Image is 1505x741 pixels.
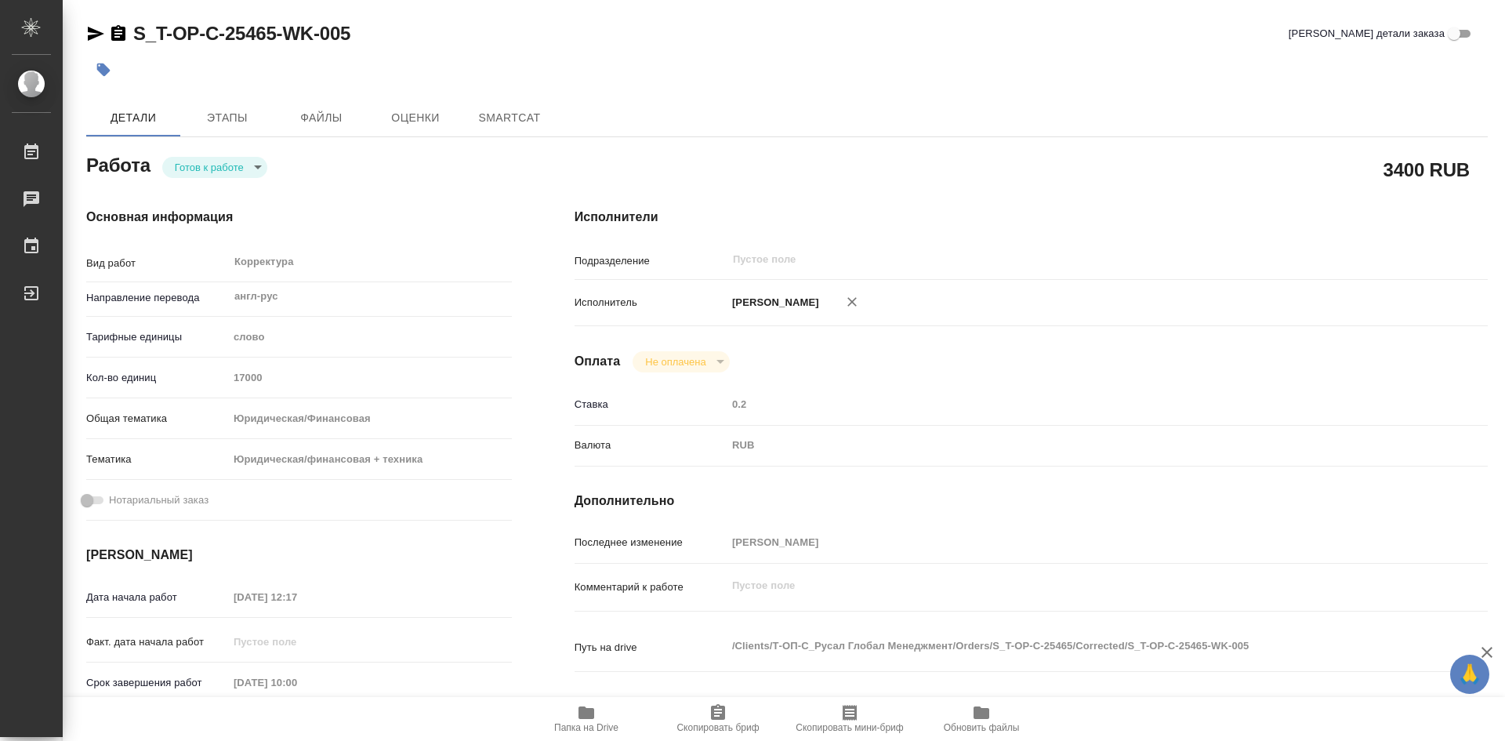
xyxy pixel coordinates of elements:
p: Направление перевода [86,290,228,306]
div: RUB [727,432,1412,459]
span: Файлы [284,108,359,128]
p: Исполнитель [575,295,727,311]
button: Скопировать мини-бриф [784,697,916,741]
p: Тарифные единицы [86,329,228,345]
span: 🙏 [1456,658,1483,691]
p: Вид работ [86,256,228,271]
button: Удалить исполнителя [835,285,869,319]
button: Обновить файлы [916,697,1047,741]
input: Пустое поле [228,366,512,389]
button: Скопировать бриф [652,697,784,741]
span: Оценки [378,108,453,128]
input: Пустое поле [228,630,365,653]
p: Валюта [575,438,727,453]
div: слово [228,324,512,351]
h2: 3400 RUB [1384,156,1470,183]
h4: Исполнители [575,208,1488,227]
div: Юридическая/финансовая + техника [228,446,512,473]
p: Кол-во единиц [86,370,228,386]
span: Обновить файлы [944,722,1020,733]
h4: Дополнительно [575,492,1488,510]
button: Готов к работе [170,161,248,174]
span: Скопировать бриф [676,722,759,733]
input: Пустое поле [727,531,1412,554]
p: Срок завершения работ [86,675,228,691]
button: Не оплачена [640,355,710,369]
span: [PERSON_NAME] детали заказа [1289,26,1445,42]
button: Скопировать ссылку для ЯМессенджера [86,24,105,43]
span: Скопировать мини-бриф [796,722,903,733]
input: Пустое поле [228,671,365,694]
p: Дата начала работ [86,590,228,605]
div: Готов к работе [162,157,267,178]
h4: Оплата [575,352,621,371]
button: 🙏 [1450,655,1489,694]
button: Скопировать ссылку [109,24,128,43]
input: Пустое поле [228,586,365,608]
span: Нотариальный заказ [109,492,209,508]
h4: [PERSON_NAME] [86,546,512,565]
span: Детали [96,108,171,128]
p: Общая тематика [86,411,228,427]
p: Ставка [575,397,727,412]
h4: Основная информация [86,208,512,227]
p: Тематика [86,452,228,467]
p: Подразделение [575,253,727,269]
div: Готов к работе [633,351,729,372]
button: Добавить тэг [86,53,121,87]
div: Юридическая/Финансовая [228,405,512,432]
a: S_T-OP-C-25465-WK-005 [133,23,350,44]
button: Папка на Drive [520,697,652,741]
p: Комментарий к работе [575,579,727,595]
span: SmartCat [472,108,547,128]
input: Пустое поле [731,250,1375,269]
p: [PERSON_NAME] [727,295,819,311]
p: Путь на drive [575,640,727,656]
span: Этапы [190,108,265,128]
span: Папка на Drive [554,722,618,733]
p: Факт. дата начала работ [86,634,228,650]
textarea: /Clients/Т-ОП-С_Русал Глобал Менеджмент/Orders/S_T-OP-C-25465/Corrected/S_T-OP-C-25465-WK-005 [727,633,1412,659]
h2: Работа [86,150,150,178]
p: Последнее изменение [575,535,727,550]
input: Пустое поле [727,393,1412,416]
